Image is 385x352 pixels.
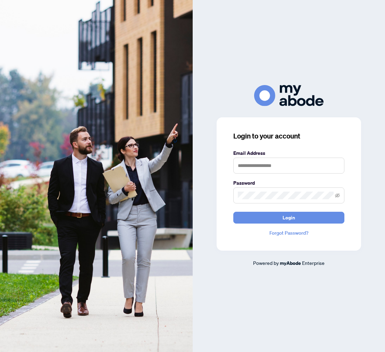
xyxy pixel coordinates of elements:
[233,212,344,224] button: Login
[253,260,279,266] span: Powered by
[233,149,344,157] label: Email Address
[233,179,344,187] label: Password
[283,212,295,223] span: Login
[280,259,301,267] a: myAbode
[254,85,324,106] img: ma-logo
[302,260,325,266] span: Enterprise
[233,131,344,141] h3: Login to your account
[335,193,340,198] span: eye-invisible
[233,229,344,237] a: Forgot Password?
